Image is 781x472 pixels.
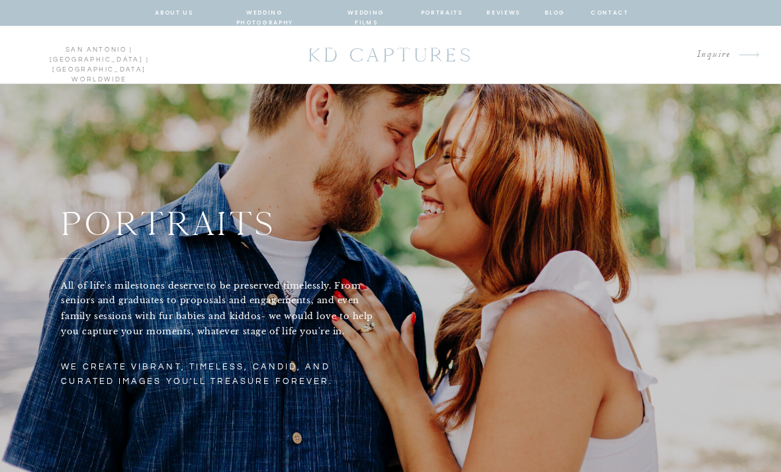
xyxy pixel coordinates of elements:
p: All of life's milestones deserve to be preserved timelessly. From seniors and graduates to propos... [61,278,385,352]
a: portraits [420,7,463,19]
a: contact [590,7,627,19]
a: reviews [486,7,521,19]
a: Inquire [686,46,730,64]
a: wedding photography [216,7,312,19]
a: KD CAPTURES [300,37,480,73]
p: san antonio | [GEOGRAPHIC_DATA] | [GEOGRAPHIC_DATA] worldwide [19,46,181,65]
p: We create vibrant, timeless, candid, and curated images you'll treasure forever. [61,359,350,395]
a: blog [543,7,567,19]
a: about us [155,7,193,19]
h1: portraits [61,197,411,248]
a: wedding films [335,7,396,19]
